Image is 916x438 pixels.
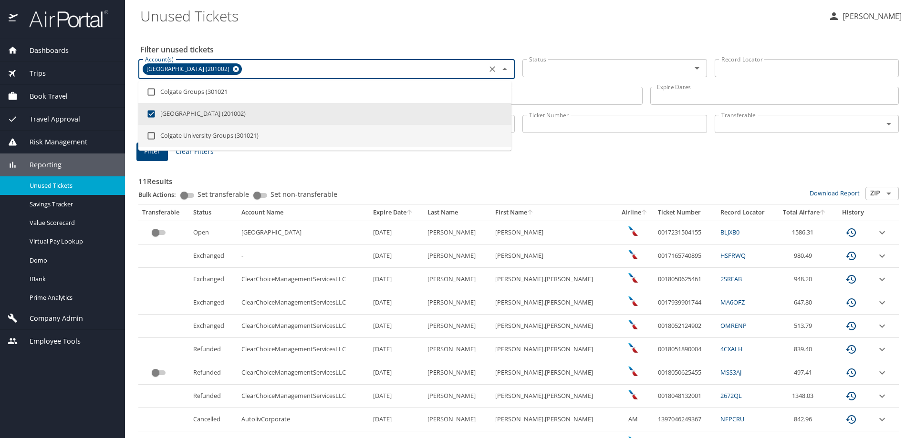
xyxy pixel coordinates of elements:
[628,296,638,306] img: American Airlines
[424,315,491,338] td: [PERSON_NAME]
[810,189,860,197] a: Download Report
[18,68,46,79] span: Trips
[238,221,369,244] td: [GEOGRAPHIC_DATA]
[424,221,491,244] td: [PERSON_NAME]
[491,244,615,268] td: [PERSON_NAME]
[140,1,821,31] h1: Unused Tickets
[628,273,638,283] img: American Airlines
[30,237,114,246] span: Virtual Pay Lookup
[720,228,739,236] a: BLJXB0
[30,293,114,302] span: Prime Analytics
[18,114,80,124] span: Travel Approval
[189,361,238,385] td: Refunded
[882,187,895,200] button: Open
[18,91,68,102] span: Book Travel
[824,8,906,25] button: [PERSON_NAME]
[654,385,717,408] td: 0018048132001
[840,10,902,22] p: [PERSON_NAME]
[271,191,337,198] span: Set non-transferable
[140,42,901,57] h2: Filter unused tickets
[18,336,81,346] span: Employee Tools
[876,344,888,355] button: expand row
[776,291,834,315] td: 647.80
[486,62,499,76] button: Clear
[369,291,424,315] td: [DATE]
[876,250,888,262] button: expand row
[424,338,491,361] td: [PERSON_NAME]
[238,268,369,291] td: ClearChoiceManagementServicesLLC
[654,361,717,385] td: 0018050625455
[138,103,511,125] li: [GEOGRAPHIC_DATA] (201002)
[720,251,746,260] a: HSFRWQ
[527,210,534,216] button: sort
[776,244,834,268] td: 980.49
[776,338,834,361] td: 839.40
[876,297,888,308] button: expand row
[424,408,491,431] td: [PERSON_NAME]
[369,204,424,221] th: Expire Date
[369,221,424,244] td: [DATE]
[30,200,114,209] span: Savings Tracker
[369,244,424,268] td: [DATE]
[654,268,717,291] td: 0018050625461
[198,191,249,198] span: Set transferable
[628,390,638,399] img: American Airlines
[776,315,834,338] td: 513.79
[189,221,238,244] td: Open
[654,338,717,361] td: 0018051890004
[720,391,742,400] a: 2672QL
[18,313,83,324] span: Company Admin
[424,204,491,221] th: Last Name
[138,170,899,187] h3: 11 Results
[641,210,648,216] button: sort
[491,291,615,315] td: [PERSON_NAME].[PERSON_NAME]
[628,343,638,353] img: American Airlines
[136,143,168,161] button: Filter
[654,221,717,244] td: 0017231504155
[369,268,424,291] td: [DATE]
[876,367,888,378] button: expand row
[628,415,638,423] span: AM
[143,64,235,74] span: [GEOGRAPHIC_DATA] (201002)
[238,408,369,431] td: AutolivCorporate
[776,385,834,408] td: 1348.03
[876,320,888,332] button: expand row
[142,208,186,217] div: Transferable
[491,268,615,291] td: [PERSON_NAME].[PERSON_NAME]
[876,274,888,285] button: expand row
[30,256,114,265] span: Domo
[424,244,491,268] td: [PERSON_NAME]
[238,204,369,221] th: Account Name
[720,368,741,377] a: MSS3AJ
[720,415,744,423] a: NFPCRU
[776,268,834,291] td: 948.20
[238,361,369,385] td: ClearChoiceManagementServicesLLC
[720,345,742,353] a: 4CXALH
[138,125,511,147] li: Colgate University Groups (301021)
[189,244,238,268] td: Exchanged
[424,361,491,385] td: [PERSON_NAME]
[491,221,615,244] td: [PERSON_NAME]
[654,204,717,221] th: Ticket Number
[876,227,888,238] button: expand row
[238,315,369,338] td: ClearChoiceManagementServicesLLC
[720,275,742,283] a: 2SRFAB
[491,361,615,385] td: [PERSON_NAME].[PERSON_NAME]
[776,204,834,221] th: Total Airfare
[189,291,238,315] td: Exchanged
[720,298,745,306] a: MA6OFZ
[491,204,615,221] th: First Name
[491,315,615,338] td: [PERSON_NAME].[PERSON_NAME]
[143,63,242,75] div: [GEOGRAPHIC_DATA] (201002)
[9,10,19,28] img: icon-airportal.png
[189,385,238,408] td: Refunded
[424,291,491,315] td: [PERSON_NAME]
[424,385,491,408] td: [PERSON_NAME]
[654,291,717,315] td: 0017939901744
[491,408,615,431] td: [PERSON_NAME].[PERSON_NAME]
[30,181,114,190] span: Unused Tickets
[369,361,424,385] td: [DATE]
[615,204,654,221] th: Airline
[498,62,511,76] button: Close
[406,210,413,216] button: sort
